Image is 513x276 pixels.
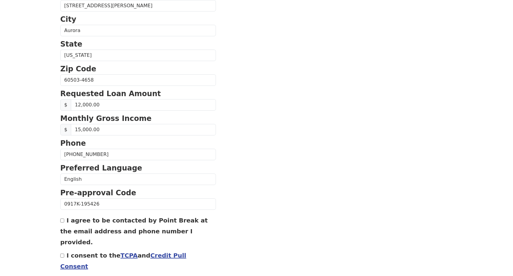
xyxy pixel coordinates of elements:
strong: Phone [60,139,86,148]
input: Requested Loan Amount [71,99,216,111]
p: Monthly Gross Income [60,113,216,124]
a: TCPA [121,252,138,259]
strong: Preferred Language [60,164,142,172]
label: I consent to the and [60,252,186,270]
strong: Pre-approval Code [60,189,136,197]
strong: Requested Loan Amount [60,89,161,98]
strong: City [60,15,76,24]
label: I agree to be contacted by Point Break at the email address and phone number I provided. [60,217,208,246]
input: Monthly Gross Income [71,124,216,135]
strong: State [60,40,82,48]
input: Pre-approval Code [60,198,216,210]
input: Zip Code [60,74,216,86]
span: $ [60,99,71,111]
strong: Zip Code [60,65,96,73]
span: $ [60,124,71,135]
input: City [60,25,216,36]
input: (___) ___-____ [60,149,216,160]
